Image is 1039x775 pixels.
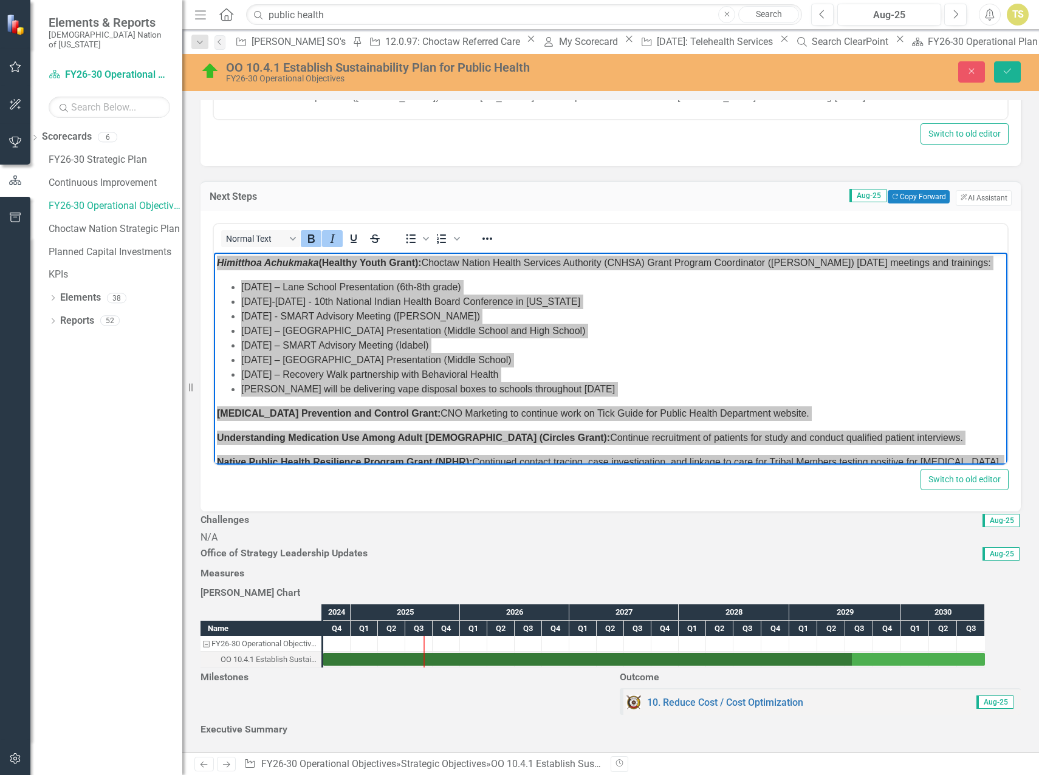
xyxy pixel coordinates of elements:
div: FY26-30 Operational Objectives [201,636,321,652]
h3: Measures [201,568,602,579]
strong: (Healthy Youth Grant): [3,5,208,15]
div: Q2 [487,621,515,637]
div: OO 10.4.1 Establish Sustainability Plan for Public Health [221,652,318,667]
div: Q3 [624,621,651,637]
button: Strikethrough [365,230,385,247]
div: OO 10.4.1 Establish Sustainability Plan for Public Health [491,758,733,770]
button: Reveal or hide additional toolbar items [477,230,498,247]
div: 38 [107,293,126,303]
img: Focus Area [626,695,641,709]
em: Himitthoa Achukmaka [3,5,105,15]
p: Choctaw Nation Health Services Authority (CNHSA) Grant Program Coordinator ([PERSON_NAME]) [DATE]... [3,3,790,18]
button: AI Assistant [956,190,1012,206]
div: Q4 [873,621,901,637]
h3: Challenges [201,514,659,525]
a: [PERSON_NAME] SO's [231,34,349,49]
h3: Next Steps [210,191,391,202]
button: Italic [322,230,343,247]
button: TS [1007,4,1029,26]
div: Q4 [651,621,679,637]
small: [DEMOGRAPHIC_DATA] Nation of [US_STATE] [49,30,170,50]
button: Underline [343,230,364,247]
p: Continue recruitment of patients for study and conduct qualified patient interviews. [3,144,790,159]
a: Search [738,6,799,23]
a: FY26-30 Operational Objectives [49,199,182,213]
h3: [PERSON_NAME] Chart [201,587,1021,598]
a: FY26-30 Operational Objectives [49,68,170,82]
div: 12.0.97: Choctaw Referred Care [385,34,524,49]
a: Reports [60,314,94,328]
p: [PERSON_NAME] began distributing data collected from [DATE]-[DATE] student surveys to school admi... [3,95,790,110]
a: [DATE]: Telehealth Services [637,34,777,49]
div: 2026 [460,604,569,620]
a: KPIs [49,268,182,282]
div: Q1 [789,621,817,637]
div: [DATE]: Telehealth Services [657,34,777,49]
div: Q3 [957,621,985,637]
div: Q1 [569,621,597,637]
a: Elements [60,291,101,305]
div: Q3 [515,621,542,637]
span: Aug-25 [976,695,1013,709]
a: FY26-30 Strategic Plan [49,153,182,167]
div: 2030 [901,604,985,620]
button: Bold [301,230,321,247]
div: Bullet list [400,230,431,247]
strong: Understanding Medication Use Among Adult [DEMOGRAPHIC_DATA] (Circles Grant): [3,146,396,156]
div: 2025 [351,604,460,620]
h3: Milestones [201,672,602,683]
div: Task: FY26-30 Operational Objectives Start date: 2024-10-01 End date: 2024-10-02 [201,636,321,652]
div: Q2 [378,621,405,637]
li: [DATE] - Catch My Breath Training Recertification for [PERSON_NAME] [27,42,790,56]
a: Choctaw Nation Strategic Plan [49,222,182,236]
a: Scorecards [42,130,92,144]
div: FY26-30 Operational Objectives [211,636,318,652]
strong: Native Public Health Resilience Program Grant (NPHR): [3,170,259,180]
h3: Executive Summary [201,724,1021,735]
div: Task: Start date: 2024-10-01 End date: 2030-09-30 [323,653,985,666]
input: Search Below... [49,97,170,118]
div: Q2 [597,621,624,637]
input: Search ClearPoint... [246,4,802,26]
img: On Target [201,61,220,81]
iframe: Rich Text Area [214,253,1007,465]
div: 52 [100,316,120,326]
div: Q4 [323,621,351,637]
div: Q3 [405,621,433,637]
div: 2027 [569,604,679,620]
h3: Office of Strategy Leadership Updates [201,548,868,559]
p: Continued contact tracing, case investigation, and linkage to care for Tribal Members testing pos... [3,168,790,197]
strong: Native Public Health Resilience Program Grant (NPHR): [3,204,259,214]
button: Block Normal Text [221,230,300,247]
a: 12.0.97: Choctaw Referred Care [365,34,523,49]
span: Elements & Reports [49,15,170,30]
span: Aug-25 [849,189,886,202]
a: Planned Capital Investments [49,245,182,259]
span: Aug-25 [982,514,1020,527]
div: OO 10.4.1 Establish Sustainability Plan for Public Health [201,652,321,667]
p: N/A [201,531,1021,545]
div: Q1 [460,621,487,637]
div: OO 10.4.1 Establish Sustainability Plan for Public Health [226,61,658,74]
span: Normal Text [226,234,286,244]
button: Switch to old editor [921,123,1009,145]
div: Name [201,621,321,636]
div: Q1 [351,621,378,637]
div: 2024 [323,604,351,620]
strong: [MEDICAL_DATA] Prevention and Control Grant: [3,121,227,132]
span: Aug-25 [982,547,1020,561]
